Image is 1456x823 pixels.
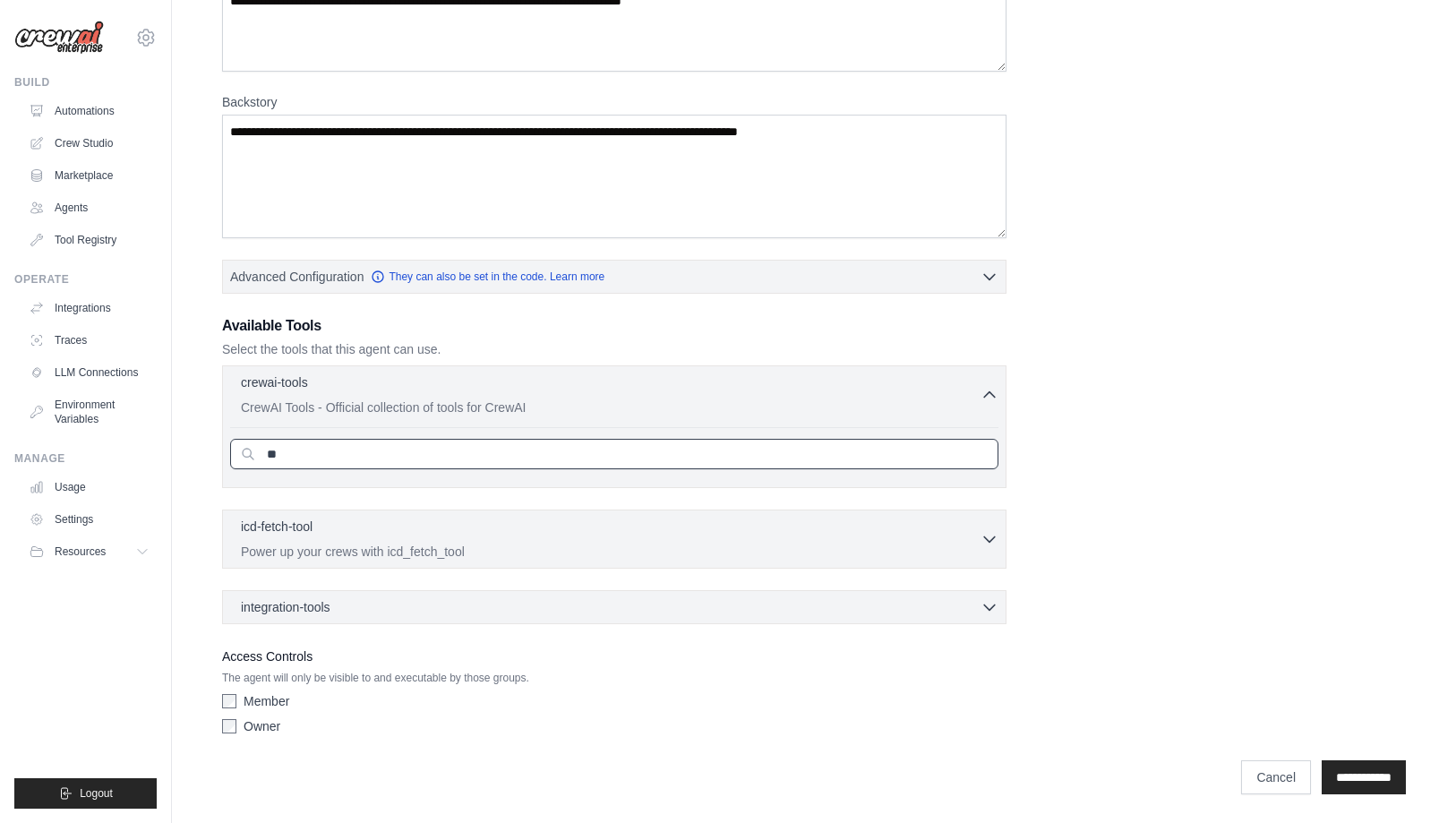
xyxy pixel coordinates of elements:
button: Advanced Configuration They can also be set in the code. Learn more [223,261,1006,293]
a: Agents [21,193,157,222]
a: Traces [21,326,157,355]
span: Logout [80,786,113,801]
a: LLM Connections [21,358,157,387]
p: Power up your crews with icd_fetch_tool [241,543,981,561]
div: Operate [14,272,157,287]
a: Crew Studio [21,129,157,158]
label: Backstory [222,93,1006,111]
label: Member [244,692,289,710]
h3: Available Tools [222,315,1006,337]
a: Integrations [21,294,157,322]
label: Access Controls [222,646,1006,667]
button: icd-fetch-tool Power up your crews with icd_fetch_tool [230,518,998,561]
a: Automations [21,97,157,125]
p: icd-fetch-tool [241,518,313,536]
div: Manage [14,451,157,466]
span: integration-tools [241,598,330,616]
div: Build [14,75,157,90]
p: Select the tools that this agent can use. [222,340,1006,358]
a: Environment Variables [21,390,157,433]
label: Owner [244,717,280,735]
p: CrewAI Tools - Official collection of tools for CrewAI [241,399,981,416]
a: Usage [21,473,157,502]
p: The agent will only be visible to and executable by those groups. [222,671,1006,685]
p: crewai-tools [241,373,308,391]
button: integration-tools [230,598,998,616]
button: Logout [14,778,157,809]
a: They can also be set in the code. Learn more [371,270,604,284]
a: Tool Registry [21,226,157,254]
a: Settings [21,505,157,534]
span: Advanced Configuration [230,268,364,286]
button: Resources [21,537,157,566]
a: Marketplace [21,161,157,190]
img: Logo [14,21,104,55]
span: Resources [55,544,106,559]
button: crewai-tools CrewAI Tools - Official collection of tools for CrewAI [230,373,998,416]
a: Cancel [1241,760,1311,794]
